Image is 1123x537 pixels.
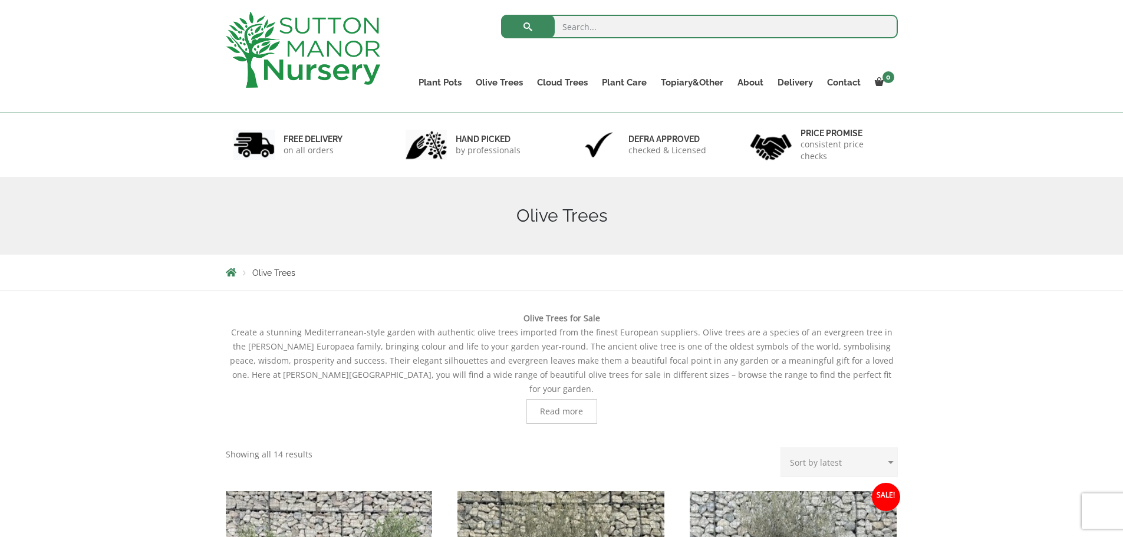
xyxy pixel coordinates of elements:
[654,74,730,91] a: Topiary&Other
[750,127,792,163] img: 4.jpg
[252,268,295,278] span: Olive Trees
[770,74,820,91] a: Delivery
[226,311,898,424] div: Create a stunning Mediterranean-style garden with authentic olive trees imported from the finest ...
[801,128,890,139] h6: Price promise
[226,205,898,226] h1: Olive Trees
[456,134,521,144] h6: hand picked
[780,447,898,477] select: Shop order
[530,74,595,91] a: Cloud Trees
[406,130,447,160] img: 2.jpg
[578,130,620,160] img: 3.jpg
[882,71,894,83] span: 0
[233,130,275,160] img: 1.jpg
[730,74,770,91] a: About
[628,134,706,144] h6: Defra approved
[595,74,654,91] a: Plant Care
[540,407,583,416] span: Read more
[820,74,868,91] a: Contact
[226,12,380,88] img: logo
[226,268,898,277] nav: Breadcrumbs
[226,447,312,462] p: Showing all 14 results
[456,144,521,156] p: by professionals
[501,15,898,38] input: Search...
[801,139,890,162] p: consistent price checks
[411,74,469,91] a: Plant Pots
[284,134,343,144] h6: FREE DELIVERY
[523,312,600,324] b: Olive Trees for Sale
[872,483,900,511] span: Sale!
[868,74,898,91] a: 0
[469,74,530,91] a: Olive Trees
[628,144,706,156] p: checked & Licensed
[284,144,343,156] p: on all orders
